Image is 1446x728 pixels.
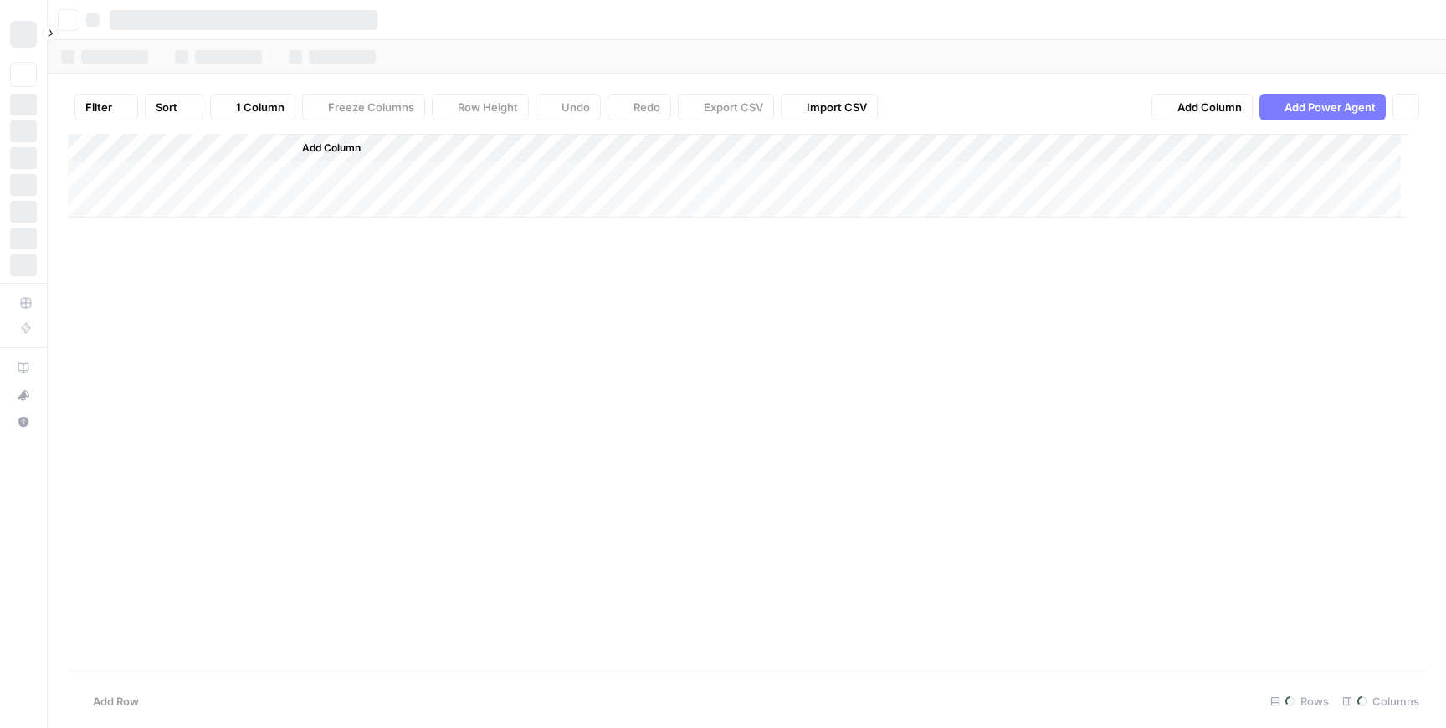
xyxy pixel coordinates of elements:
span: Freeze Columns [328,99,414,115]
span: Sort [156,99,177,115]
button: Add Column [1151,94,1253,120]
button: Filter [74,94,138,120]
button: What's new? [10,382,37,408]
span: Import CSV [807,99,867,115]
span: Export CSV [704,99,763,115]
span: Row Height [458,99,518,115]
span: Add Column [1177,99,1242,115]
button: Freeze Columns [302,94,425,120]
button: Row Height [432,94,529,120]
span: Add Row [93,693,139,710]
a: AirOps Academy [10,355,37,382]
div: Columns [1336,688,1426,715]
button: Redo [608,94,671,120]
span: 1 Column [236,99,285,115]
span: Add Column [302,141,361,156]
button: Undo [536,94,601,120]
span: Redo [633,99,660,115]
button: Help + Support [10,408,37,435]
button: Sort [145,94,203,120]
span: Add Power Agent [1284,99,1376,115]
button: Add Row [68,688,149,715]
button: Add Power Agent [1259,94,1386,120]
div: Rows [1264,688,1336,715]
div: What's new? [11,382,36,408]
button: Add Column [280,137,367,159]
button: Export CSV [678,94,774,120]
button: 1 Column [210,94,295,120]
span: Filter [85,99,112,115]
button: Import CSV [781,94,878,120]
span: Undo [561,99,590,115]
